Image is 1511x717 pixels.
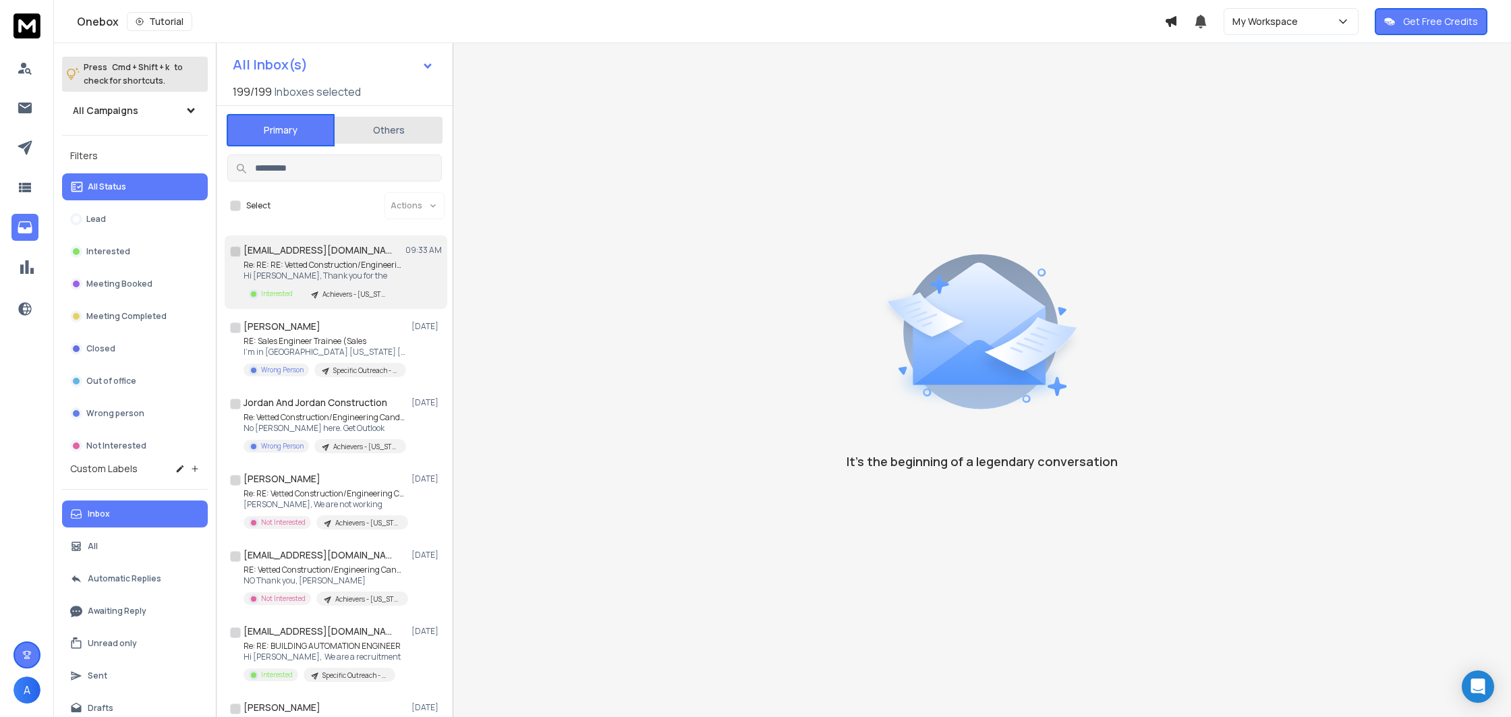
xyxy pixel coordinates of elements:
p: Achievers - [US_STATE] & [US_STATE] verified v1 [322,289,387,299]
button: All Campaigns [62,97,208,124]
p: It’s the beginning of a legendary conversation [847,452,1118,471]
h1: [PERSON_NAME] [244,472,320,486]
p: Wrong Person [261,365,304,375]
button: Interested [62,238,208,265]
div: Open Intercom Messenger [1462,670,1494,703]
button: A [13,677,40,704]
p: [DATE] [411,550,442,561]
h1: [EMAIL_ADDRESS][DOMAIN_NAME] [244,548,392,562]
p: No [PERSON_NAME] here. Get Outlook [244,423,405,434]
h1: [PERSON_NAME] [244,701,320,714]
p: Wrong Person [261,441,304,451]
p: Not Interested [86,440,146,451]
p: NO Thank you, [PERSON_NAME] [244,575,405,586]
button: Sent [62,662,208,689]
p: [DATE] [411,321,442,332]
p: [DATE] [411,626,442,637]
p: Re: RE: BUILDING AUTOMATION ENGINEER [244,641,401,652]
p: Out of office [86,376,136,386]
p: Re: RE: RE: Vetted Construction/Engineering [244,260,405,270]
p: I’m in [GEOGRAPHIC_DATA] [US_STATE] [PERSON_NAME] [244,347,405,357]
p: Inbox [88,509,110,519]
h1: [PERSON_NAME] [244,320,320,333]
p: [DATE] [411,474,442,484]
p: Hi [PERSON_NAME], We are a recruitment [244,652,401,662]
p: Interested [261,289,293,299]
p: Press to check for shortcuts. [84,61,183,88]
p: Specific Outreach - Engineering 1-2-3 - Achievers Recruitment [333,366,398,376]
button: Out of office [62,368,208,395]
h1: All Inbox(s) [233,58,308,71]
button: All Inbox(s) [222,51,445,78]
label: Select [246,200,270,211]
button: Not Interested [62,432,208,459]
h3: Inboxes selected [275,84,361,100]
button: All [62,533,208,560]
p: Meeting Completed [86,311,167,322]
button: Tutorial [127,12,192,31]
p: Drafts [88,703,113,714]
span: 199 / 199 [233,84,272,100]
h1: [EMAIL_ADDRESS][DOMAIN_NAME] [244,625,392,638]
button: Meeting Completed [62,303,208,330]
p: Achievers - [US_STATE] & [US_STATE] verified v1 [335,594,400,604]
button: Lead [62,206,208,233]
p: Re: Vetted Construction/Engineering Candidates Available [244,412,405,423]
p: [PERSON_NAME], We are not working [244,499,405,510]
div: Onebox [77,12,1164,31]
p: [DATE] [411,702,442,713]
p: RE: Vetted Construction/Engineering Candidates Available [244,565,405,575]
span: Cmd + Shift + k [110,59,171,75]
p: Awaiting Reply [88,606,146,616]
p: 09:33 AM [405,245,442,256]
p: Automatic Replies [88,573,161,584]
h1: Jordan And Jordan Construction [244,396,387,409]
p: Not Interested [261,517,306,527]
button: Inbox [62,500,208,527]
button: Meeting Booked [62,270,208,297]
p: RE: Sales Engineer Trainee (Sales [244,336,405,347]
p: Meeting Booked [86,279,152,289]
button: Primary [227,114,335,146]
p: Re: RE: Vetted Construction/Engineering Candidates [244,488,405,499]
p: Achievers - [US_STATE] & [US_STATE] verified v1 [333,442,398,452]
h1: [EMAIL_ADDRESS][DOMAIN_NAME] [244,243,392,257]
button: Others [335,115,443,145]
h3: Filters [62,146,208,165]
button: Wrong person [62,400,208,427]
p: My Workspace [1232,15,1303,28]
p: Achievers - [US_STATE] & [US_STATE] verified v1 [335,518,400,528]
p: All [88,541,98,552]
h3: Custom Labels [70,462,138,476]
button: Automatic Replies [62,565,208,592]
button: Unread only [62,630,208,657]
p: Interested [261,670,293,680]
button: Closed [62,335,208,362]
button: Awaiting Reply [62,598,208,625]
p: Sent [88,670,107,681]
p: Unread only [88,638,137,649]
p: Specific Outreach - Engineering 1-2-3 - Achievers Recruitment [322,670,387,681]
p: Hi [PERSON_NAME], Thank you for the [244,270,405,281]
button: All Status [62,173,208,200]
p: Not Interested [261,594,306,604]
p: Lead [86,214,106,225]
p: [DATE] [411,397,442,408]
button: Get Free Credits [1375,8,1487,35]
p: All Status [88,181,126,192]
p: Closed [86,343,115,354]
p: Wrong person [86,408,144,419]
h1: All Campaigns [73,104,138,117]
p: Get Free Credits [1403,15,1478,28]
p: Interested [86,246,130,257]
